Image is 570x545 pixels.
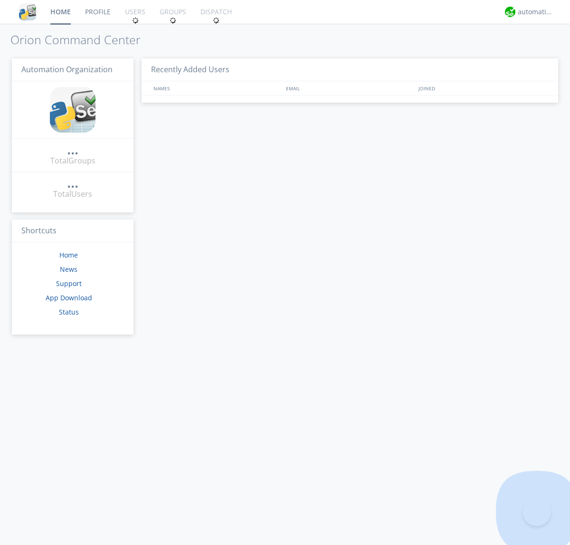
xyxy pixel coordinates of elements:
[170,17,176,24] img: spin.svg
[59,250,78,259] a: Home
[60,265,77,274] a: News
[50,155,95,166] div: Total Groups
[67,144,78,155] a: ...
[518,7,553,17] div: automation+atlas
[213,17,219,24] img: spin.svg
[59,307,79,316] a: Status
[12,220,133,243] h3: Shortcuts
[67,178,78,189] a: ...
[522,497,551,526] iframe: Toggle Customer Support
[67,178,78,187] div: ...
[151,81,281,95] div: NAMES
[505,7,515,17] img: d2d01cd9b4174d08988066c6d424eccd
[53,189,92,200] div: Total Users
[67,144,78,154] div: ...
[19,3,36,20] img: cddb5a64eb264b2086981ab96f4c1ba7
[56,279,82,288] a: Support
[142,58,558,82] h3: Recently Added Users
[416,81,549,95] div: JOINED
[132,17,139,24] img: spin.svg
[21,64,113,75] span: Automation Organization
[46,293,92,302] a: App Download
[50,87,95,133] img: cddb5a64eb264b2086981ab96f4c1ba7
[284,81,416,95] div: EMAIL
